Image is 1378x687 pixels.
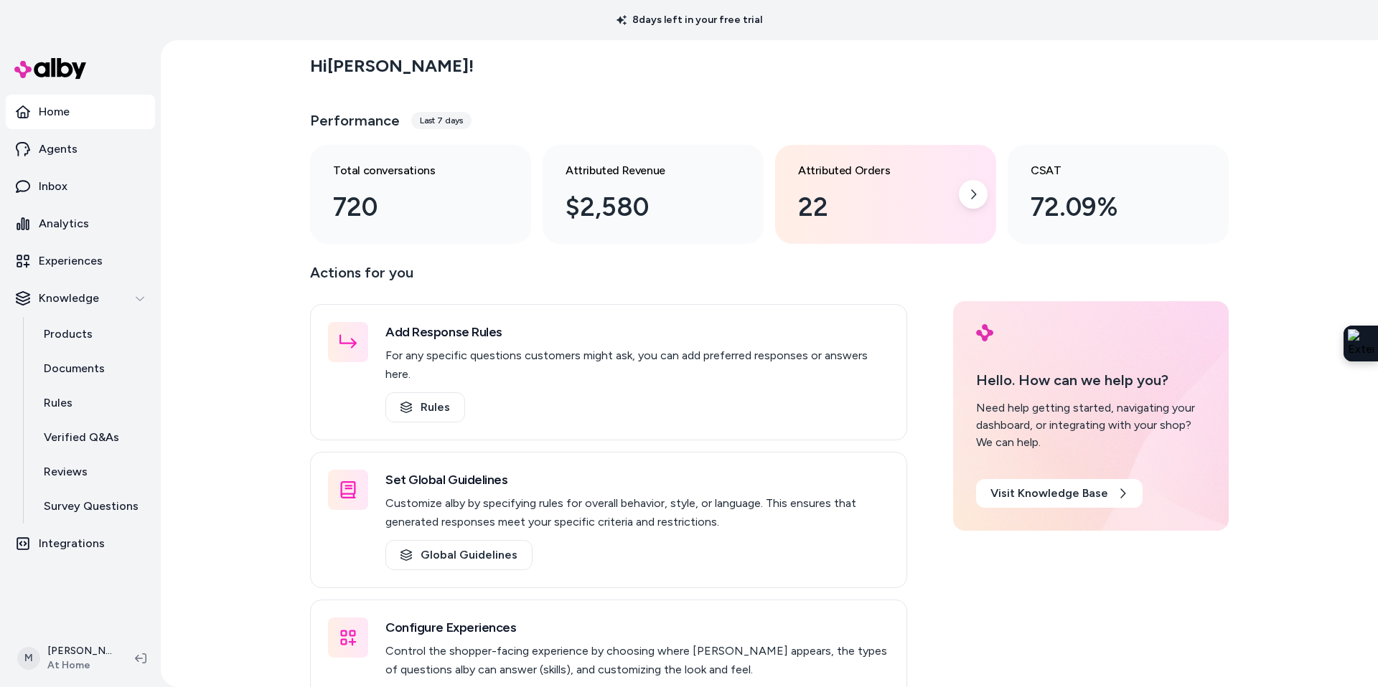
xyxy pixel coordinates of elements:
[6,281,155,316] button: Knowledge
[775,145,996,244] a: Attributed Orders 22
[6,526,155,561] a: Integrations
[29,386,155,420] a: Rules
[39,252,103,270] p: Experiences
[411,112,472,129] div: Last 7 days
[44,360,105,377] p: Documents
[310,261,907,295] p: Actions for you
[39,103,70,120] p: Home
[385,346,889,384] p: For any specific questions customers might ask, you can add preferred responses or answers here.
[798,162,950,179] h3: Attributed Orders
[310,145,531,244] a: Total conversations 720
[39,290,99,307] p: Knowledge
[39,141,78,158] p: Agents
[29,455,155,489] a: Reviews
[333,188,485,227] div: 720
[39,178,67,195] p: Inbox
[385,494,889,531] p: Customize alby by specifying rules for overall behavior, style, or language. This ensures that ge...
[6,244,155,278] a: Experiences
[1348,329,1374,358] img: Extension Icon
[6,132,155,166] a: Agents
[566,188,718,227] div: $2,580
[385,392,465,422] a: Rules
[1008,145,1229,244] a: CSAT 72.09%
[14,58,86,79] img: alby Logo
[29,317,155,351] a: Products
[385,470,889,490] h3: Set Global Guidelines
[6,95,155,129] a: Home
[44,498,139,515] p: Survey Questions
[29,489,155,523] a: Survey Questions
[385,540,533,570] a: Global Guidelines
[44,463,88,480] p: Reviews
[17,647,40,670] span: M
[1031,162,1183,179] h3: CSAT
[39,215,89,232] p: Analytics
[6,169,155,204] a: Inbox
[543,145,764,244] a: Attributed Revenue $2,580
[976,324,993,341] img: alby Logo
[976,479,1143,508] a: Visit Knowledge Base
[566,162,718,179] h3: Attributed Revenue
[29,351,155,386] a: Documents
[310,110,400,131] h3: Performance
[44,429,119,446] p: Verified Q&As
[385,322,889,342] h3: Add Response Rules
[976,369,1206,391] p: Hello. How can we help you?
[385,617,889,638] h3: Configure Experiences
[976,399,1206,451] div: Need help getting started, navigating your dashboard, or integrating with your shop? We can help.
[47,644,112,658] p: [PERSON_NAME]
[1031,188,1183,227] div: 72.09%
[6,207,155,241] a: Analytics
[385,642,889,679] p: Control the shopper-facing experience by choosing where [PERSON_NAME] appears, the types of quest...
[9,635,123,681] button: M[PERSON_NAME]At Home
[44,394,72,412] p: Rules
[47,658,112,673] span: At Home
[310,55,474,77] h2: Hi [PERSON_NAME] !
[608,13,771,27] p: 8 days left in your free trial
[333,162,485,179] h3: Total conversations
[39,535,105,552] p: Integrations
[44,326,93,343] p: Products
[29,420,155,455] a: Verified Q&As
[798,188,950,227] div: 22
